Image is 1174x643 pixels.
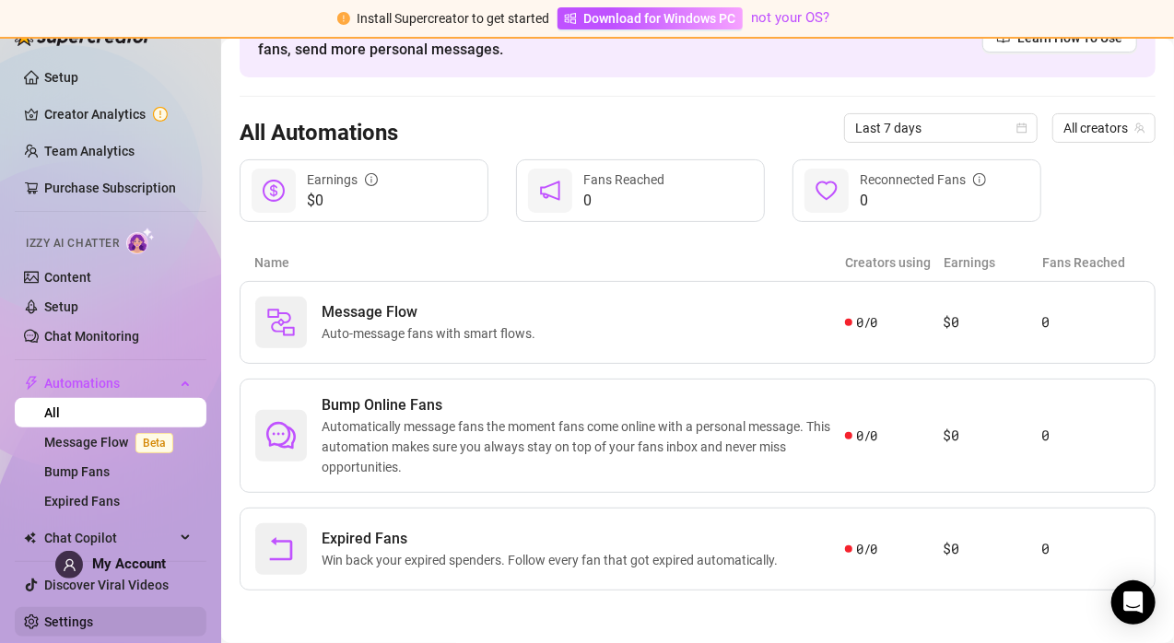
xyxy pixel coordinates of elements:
span: 0 [583,190,664,212]
span: exclamation-circle [337,12,350,25]
a: All [44,405,60,420]
span: Beta [135,433,173,453]
article: 0 [1041,538,1140,560]
span: notification [539,180,561,202]
span: heart [816,180,838,202]
a: Settings [44,614,93,629]
a: Expired Fans [44,494,120,509]
span: 0 / 0 [856,312,877,333]
span: $0 [307,190,378,212]
a: Team Analytics [44,144,135,158]
img: Chat Copilot [24,532,36,544]
a: Download for Windows PC [558,7,743,29]
span: All creators [1063,114,1145,142]
span: team [1134,123,1145,134]
article: 0 [1041,425,1140,447]
span: Fans Reached [583,172,664,187]
span: Message Flow [322,301,543,323]
a: Bump Fans [44,464,110,479]
article: Name [254,252,845,273]
article: 0 [1041,311,1140,333]
a: Message FlowBeta [44,435,181,450]
a: Chat Monitoring [44,329,139,344]
article: Creators using [845,252,944,273]
article: $0 [944,425,1042,447]
span: comment [266,421,296,450]
span: Automations [44,368,175,398]
span: Last 7 days [855,114,1027,142]
article: Fans Reached [1042,252,1141,273]
span: user [63,558,76,572]
div: Open Intercom Messenger [1111,580,1156,625]
span: rollback [266,534,296,564]
a: Purchase Subscription [44,181,176,195]
span: Expired Fans [322,528,785,550]
a: Content [44,270,91,285]
span: 0 [860,190,986,212]
span: Auto-message fans with smart flows. [322,323,543,344]
span: 0 / 0 [856,539,877,559]
span: calendar [1016,123,1027,134]
img: AI Chatter [126,228,155,254]
span: Automatically message fans the moment fans come online with a personal message. This automation m... [322,416,845,477]
h3: All Automations [240,119,398,148]
span: info-circle [365,173,378,186]
span: windows [564,12,577,25]
span: 0 / 0 [856,426,877,446]
div: Earnings [307,170,378,190]
a: not your OS? [752,9,830,26]
a: Setup [44,70,78,85]
span: info-circle [973,173,986,186]
article: $0 [944,538,1042,560]
span: Chat Copilot [44,523,175,553]
a: Discover Viral Videos [44,578,169,592]
a: Creator Analytics exclamation-circle [44,99,192,129]
img: svg%3e [266,308,296,337]
span: Izzy AI Chatter [26,235,119,252]
span: Install Supercreator to get started [358,11,550,26]
span: Bump Online Fans [322,394,845,416]
div: Reconnected Fans [860,170,986,190]
span: Win back your expired spenders. Follow every fan that got expired automatically. [322,550,785,570]
span: My Account [92,555,166,572]
a: Setup [44,299,78,314]
article: Earnings [944,252,1042,273]
span: Download for Windows PC [584,8,736,29]
article: $0 [944,311,1042,333]
span: thunderbolt [24,376,39,391]
span: dollar [263,180,285,202]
